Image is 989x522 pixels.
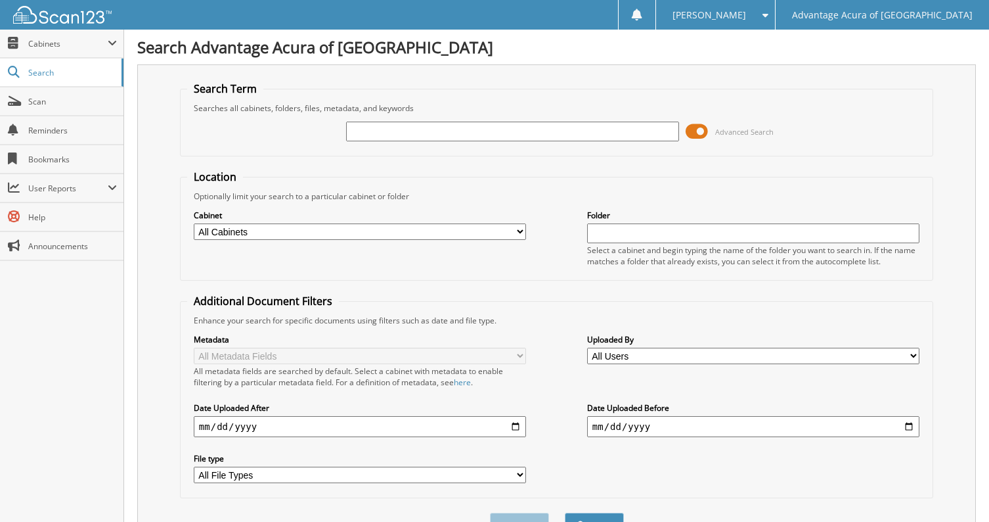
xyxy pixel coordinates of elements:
[187,191,926,202] div: Optionally limit your search to a particular cabinet or folder
[715,127,774,137] span: Advanced Search
[792,11,973,19] span: Advantage Acura of [GEOGRAPHIC_DATA]
[587,210,919,221] label: Folder
[587,416,919,437] input: end
[454,377,471,388] a: here
[187,170,243,184] legend: Location
[187,82,263,96] legend: Search Term
[194,210,526,221] label: Cabinet
[28,38,108,49] span: Cabinets
[28,212,117,223] span: Help
[13,6,112,24] img: scan123-logo-white.svg
[187,315,926,326] div: Enhance your search for specific documents using filters such as date and file type.
[194,366,526,388] div: All metadata fields are searched by default. Select a cabinet with metadata to enable filtering b...
[587,402,919,414] label: Date Uploaded Before
[137,36,976,58] h1: Search Advantage Acura of [GEOGRAPHIC_DATA]
[194,416,526,437] input: start
[672,11,746,19] span: [PERSON_NAME]
[28,96,117,107] span: Scan
[194,453,526,464] label: File type
[194,334,526,345] label: Metadata
[28,125,117,136] span: Reminders
[28,67,115,78] span: Search
[187,294,339,308] legend: Additional Document Filters
[587,334,919,345] label: Uploaded By
[587,245,919,267] div: Select a cabinet and begin typing the name of the folder you want to search in. If the name match...
[194,402,526,414] label: Date Uploaded After
[28,183,108,194] span: User Reports
[28,241,117,252] span: Announcements
[28,154,117,165] span: Bookmarks
[187,103,926,114] div: Searches all cabinets, folders, files, metadata, and keywords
